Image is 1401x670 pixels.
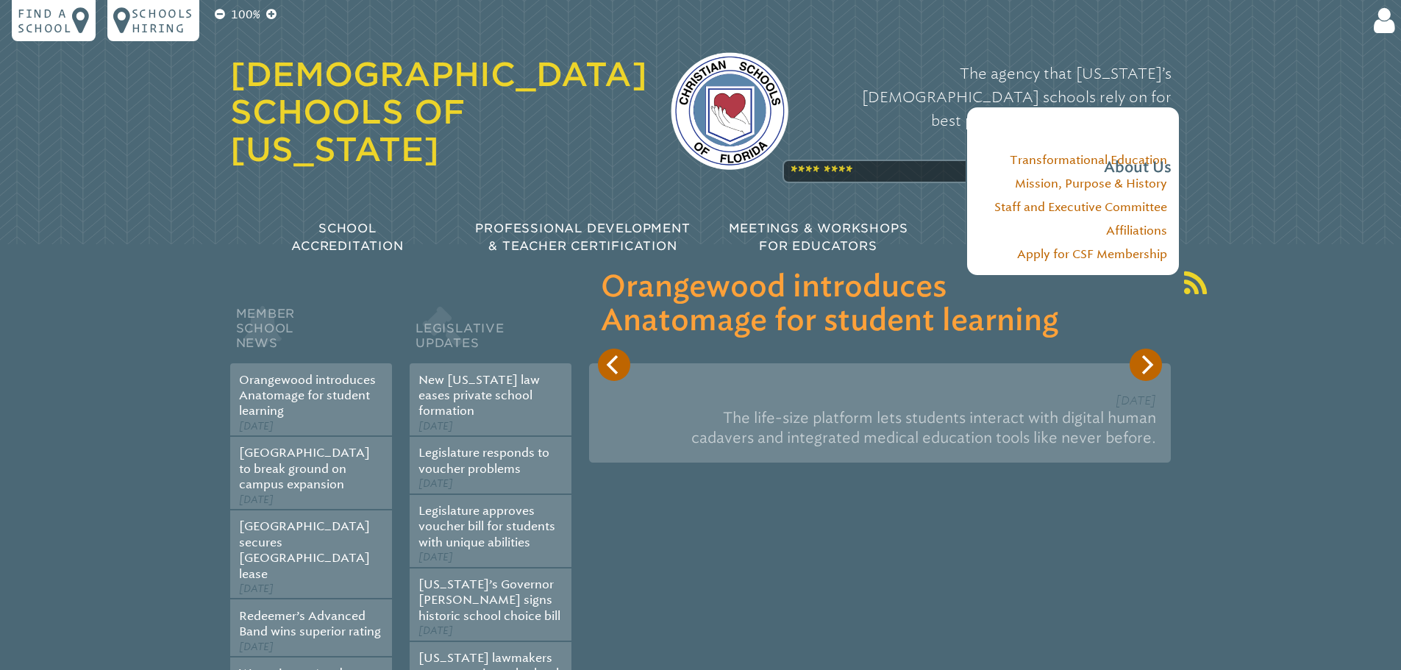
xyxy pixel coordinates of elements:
[1116,393,1156,407] span: [DATE]
[604,402,1156,454] p: The life-size platform lets students interact with digital human cadavers and integrated medical ...
[418,373,540,418] a: New [US_STATE] law eases private school formation
[132,6,193,35] p: Schools Hiring
[1104,156,1172,179] span: About Us
[239,641,274,653] span: [DATE]
[239,373,376,418] a: Orangewood introduces Anatomage for student learning
[601,271,1159,338] h3: Orangewood introduces Anatomage for student learning
[239,582,274,595] span: [DATE]
[994,200,1167,214] a: Staff and Executive Committee
[475,221,690,253] span: Professional Development & Teacher Certification
[230,55,647,168] a: [DEMOGRAPHIC_DATA] Schools of [US_STATE]
[228,6,263,24] p: 100%
[18,6,72,35] p: Find a school
[239,493,274,506] span: [DATE]
[729,221,908,253] span: Meetings & Workshops for Educators
[1106,224,1167,238] a: Affiliations
[418,420,453,432] span: [DATE]
[598,349,630,381] button: Previous
[239,446,370,491] a: [GEOGRAPHIC_DATA] to break ground on campus expansion
[1130,349,1162,381] button: Next
[291,221,403,253] span: School Accreditation
[418,624,453,637] span: [DATE]
[239,609,381,638] a: Redeemer’s Advanced Band wins superior rating
[812,62,1172,179] p: The agency that [US_STATE]’s [DEMOGRAPHIC_DATA] schools rely on for best practices in accreditati...
[418,446,549,475] a: Legislature responds to voucher problems
[418,577,560,623] a: [US_STATE]’s Governor [PERSON_NAME] signs historic school choice bill
[418,477,453,490] span: [DATE]
[239,519,370,580] a: [GEOGRAPHIC_DATA] secures [GEOGRAPHIC_DATA] lease
[239,420,274,432] span: [DATE]
[418,551,453,563] span: [DATE]
[410,303,571,363] h2: Legislative Updates
[418,504,555,549] a: Legislature approves voucher bill for students with unique abilities
[230,303,392,363] h2: Member School News
[1017,247,1167,261] a: Apply for CSF Membership
[671,52,788,170] img: csf-logo-web-colors.png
